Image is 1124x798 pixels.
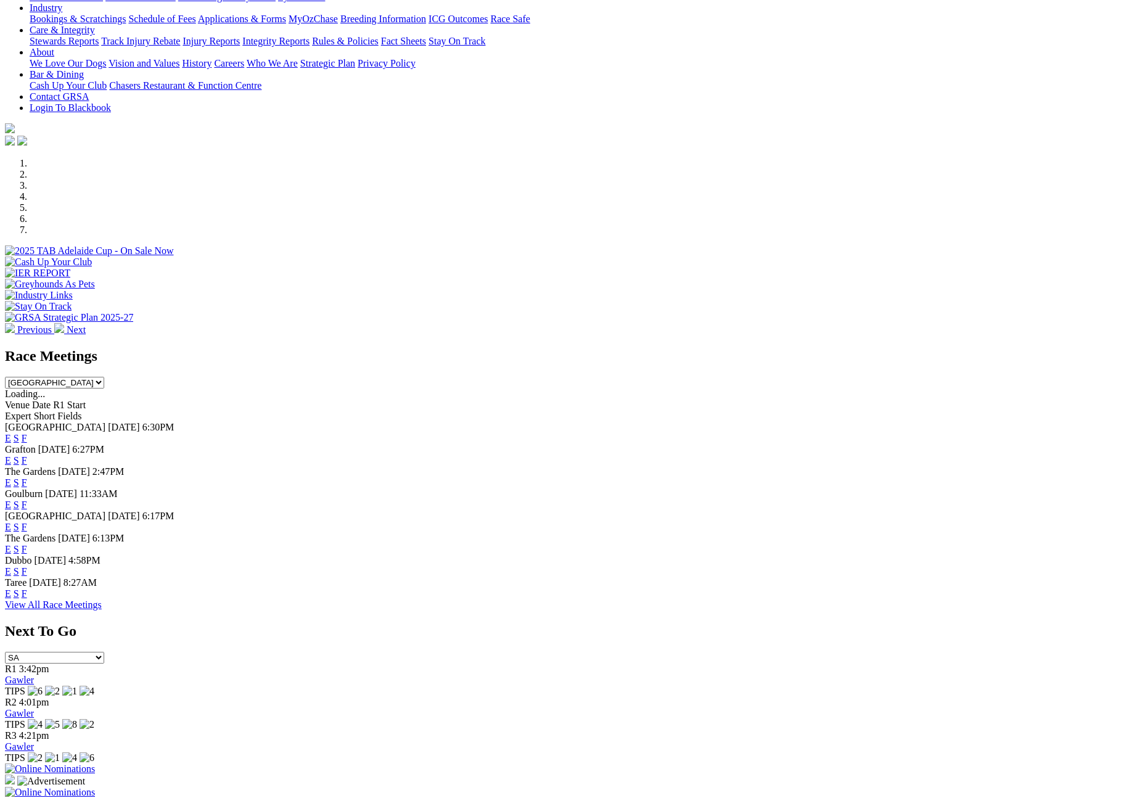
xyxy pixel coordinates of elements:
[14,522,19,532] a: S
[5,599,102,610] a: View All Race Meetings
[5,675,34,685] a: Gawler
[5,664,17,674] span: R1
[30,58,106,68] a: We Love Our Dogs
[5,555,32,566] span: Dubbo
[5,290,73,301] img: Industry Links
[45,752,60,763] img: 1
[128,14,195,24] a: Schedule of Fees
[68,555,101,566] span: 4:58PM
[490,14,530,24] a: Race Safe
[17,776,85,787] img: Advertisement
[5,455,11,466] a: E
[62,719,77,730] img: 8
[80,752,94,763] img: 6
[14,588,19,599] a: S
[92,466,125,477] span: 2:47PM
[58,466,90,477] span: [DATE]
[22,500,27,510] a: F
[5,279,95,290] img: Greyhounds As Pets
[242,36,310,46] a: Integrity Reports
[22,433,27,443] a: F
[28,752,43,763] img: 2
[30,69,84,80] a: Bar & Dining
[14,455,19,466] a: S
[30,80,1119,91] div: Bar & Dining
[198,14,286,24] a: Applications & Forms
[109,58,179,68] a: Vision and Values
[5,775,15,784] img: 15187_Greyhounds_GreysPlayCentral_Resize_SA_WebsiteBanner_300x115_2025.jpg
[92,533,125,543] span: 6:13PM
[5,312,133,323] img: GRSA Strategic Plan 2025-27
[14,477,19,488] a: S
[5,623,1119,640] h2: Next To Go
[5,522,11,532] a: E
[182,58,211,68] a: History
[300,58,355,68] a: Strategic Plan
[53,400,86,410] span: R1 Start
[5,136,15,146] img: facebook.svg
[5,708,34,718] a: Gawler
[17,324,52,335] span: Previous
[30,14,1119,25] div: Industry
[80,686,94,697] img: 4
[28,686,43,697] img: 6
[64,577,97,588] span: 8:27AM
[38,444,70,455] span: [DATE]
[5,324,54,335] a: Previous
[5,245,174,257] img: 2025 TAB Adelaide Cup - On Sale Now
[247,58,298,68] a: Who We Are
[5,577,27,588] span: Taree
[80,719,94,730] img: 2
[5,741,34,752] a: Gawler
[62,686,77,697] img: 1
[30,2,62,13] a: Industry
[214,58,244,68] a: Careers
[5,466,55,477] span: The Gardens
[5,697,17,707] span: R2
[5,500,11,510] a: E
[5,566,11,577] a: E
[54,323,64,333] img: chevron-right-pager-white.svg
[5,477,11,488] a: E
[101,36,180,46] a: Track Injury Rebate
[5,588,11,599] a: E
[14,500,19,510] a: S
[14,433,19,443] a: S
[30,47,54,57] a: About
[5,411,31,421] span: Expert
[5,323,15,333] img: chevron-left-pager-white.svg
[22,588,27,599] a: F
[108,511,140,521] span: [DATE]
[5,433,11,443] a: E
[108,422,140,432] span: [DATE]
[19,730,49,741] span: 4:21pm
[57,411,81,421] span: Fields
[19,664,49,674] span: 3:42pm
[22,522,27,532] a: F
[45,488,77,499] span: [DATE]
[5,544,11,554] a: E
[30,36,1119,47] div: Care & Integrity
[5,488,43,499] span: Goulburn
[30,102,111,113] a: Login To Blackbook
[312,36,379,46] a: Rules & Policies
[5,444,36,455] span: Grafton
[358,58,416,68] a: Privacy Policy
[30,58,1119,69] div: About
[80,488,118,499] span: 11:33AM
[22,477,27,488] a: F
[30,14,126,24] a: Bookings & Scratchings
[5,422,105,432] span: [GEOGRAPHIC_DATA]
[30,80,107,91] a: Cash Up Your Club
[5,268,70,279] img: IER REPORT
[45,719,60,730] img: 5
[5,123,15,133] img: logo-grsa-white.png
[19,697,49,707] span: 4:01pm
[5,752,25,763] span: TIPS
[142,511,174,521] span: 6:17PM
[29,577,61,588] span: [DATE]
[58,533,90,543] span: [DATE]
[429,14,488,24] a: ICG Outcomes
[5,787,95,798] img: Online Nominations
[5,400,30,410] span: Venue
